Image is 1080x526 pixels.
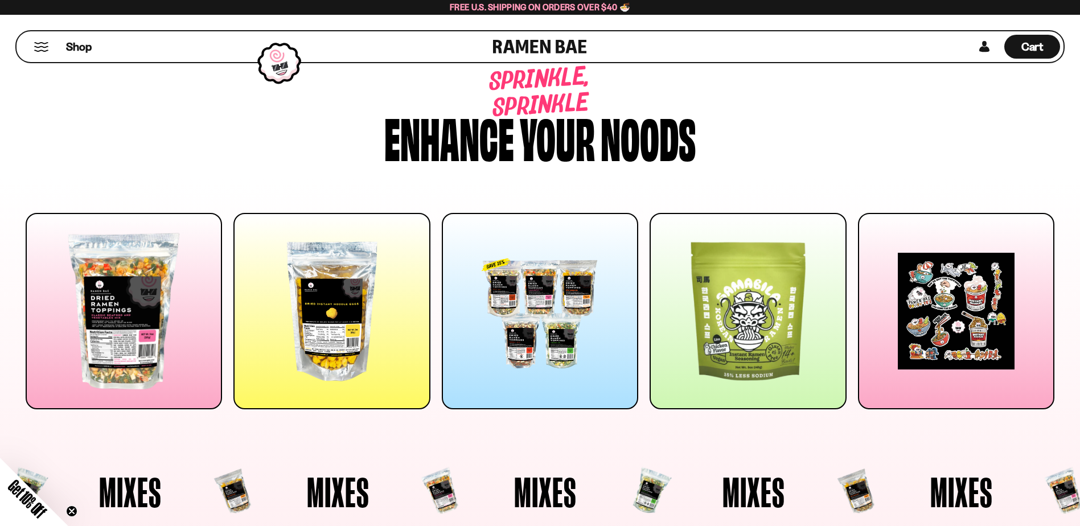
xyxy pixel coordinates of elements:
[99,471,162,513] span: Mixes
[307,471,369,513] span: Mixes
[1004,31,1060,62] a: Cart
[722,471,785,513] span: Mixes
[5,476,50,521] span: Get 10% Off
[66,39,92,55] span: Shop
[514,471,577,513] span: Mixes
[66,35,92,59] a: Shop
[34,42,49,52] button: Mobile Menu Trigger
[930,471,993,513] span: Mixes
[601,109,696,163] div: noods
[1021,40,1044,54] span: Cart
[384,109,514,163] div: Enhance
[66,506,77,517] button: Close teaser
[520,109,595,163] div: your
[450,2,630,13] span: Free U.S. Shipping on Orders over $40 🍜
